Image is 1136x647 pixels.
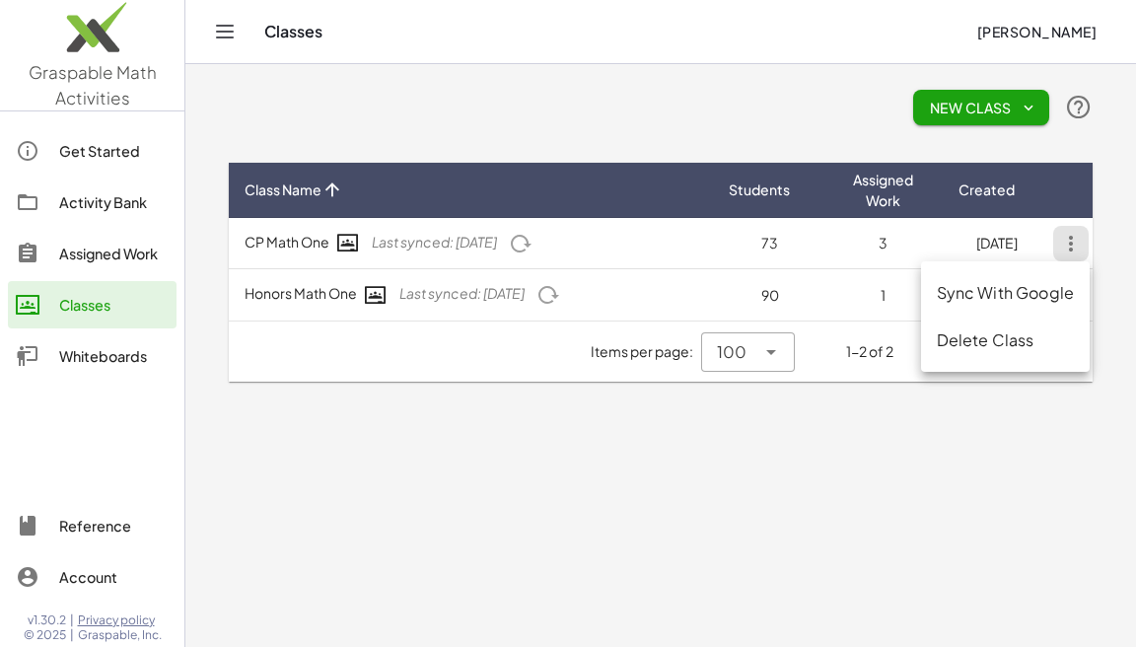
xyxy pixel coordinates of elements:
[8,502,177,549] a: Reference
[29,61,157,108] span: Graspable Math Activities
[8,332,177,380] a: Whiteboards
[713,269,826,321] td: 90
[59,344,169,368] div: Whiteboards
[940,218,1053,269] td: [DATE]
[59,514,169,538] div: Reference
[937,328,1074,352] div: Delete Class
[960,14,1112,49] button: [PERSON_NAME]
[59,565,169,589] div: Account
[8,179,177,226] a: Activity Bank
[245,180,321,200] span: Class Name
[59,190,169,214] div: Activity Bank
[846,341,893,362] div: 1-2 of 2
[881,286,886,304] span: 1
[70,612,74,628] span: |
[976,23,1097,40] span: [PERSON_NAME]
[8,230,177,277] a: Assigned Work
[229,218,713,269] td: CP Math One
[59,242,169,265] div: Assigned Work
[729,180,790,200] span: Students
[70,627,74,643] span: |
[28,612,66,628] span: v1.30.2
[909,329,1089,375] nav: Pagination Navigation
[929,99,1033,116] span: New Class
[78,612,162,628] a: Privacy policy
[59,139,169,163] div: Get Started
[958,180,1015,200] span: Created
[713,218,826,269] td: 73
[399,284,525,302] span: Last synced: [DATE]
[913,90,1049,125] button: New Class
[59,293,169,317] div: Classes
[24,627,66,643] span: © 2025
[717,340,746,364] span: 100
[8,553,177,601] a: Account
[78,627,162,643] span: Graspable, Inc.
[8,281,177,328] a: Classes
[209,16,241,47] button: Toggle navigation
[879,234,887,252] span: 3
[842,170,924,211] span: Assigned Work
[229,269,713,321] td: Honors Math One
[937,281,1074,305] div: Sync With Google
[372,233,497,251] span: Last synced: [DATE]
[8,127,177,175] a: Get Started
[591,341,701,362] span: Items per page:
